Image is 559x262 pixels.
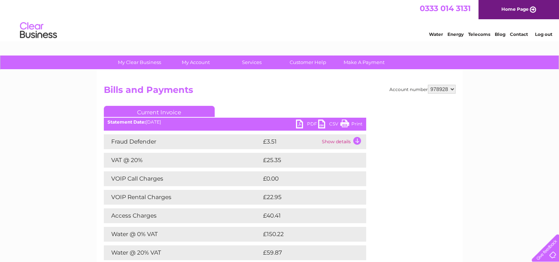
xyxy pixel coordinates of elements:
td: £0.00 [261,171,349,186]
td: Water @ 0% VAT [104,227,261,242]
td: Show details [320,134,366,149]
td: Water @ 20% VAT [104,245,261,260]
h2: Bills and Payments [104,85,456,99]
div: [DATE] [104,120,366,125]
img: logo.png [20,19,57,42]
a: PDF [296,120,318,130]
div: Clear Business is a trading name of Verastar Limited (registered in [GEOGRAPHIC_DATA] No. 3667643... [105,4,454,36]
a: CSV [318,120,340,130]
a: 0333 014 3131 [420,4,471,13]
td: £40.41 [261,208,351,223]
td: £150.22 [261,227,352,242]
a: Current Invoice [104,106,215,117]
a: Telecoms [468,31,490,37]
a: Energy [447,31,464,37]
a: Log out [535,31,552,37]
td: VOIP Call Charges [104,171,261,186]
td: £3.51 [261,134,320,149]
a: Water [429,31,443,37]
a: Contact [510,31,528,37]
td: £25.35 [261,153,351,168]
td: Fraud Defender [104,134,261,149]
td: VOIP Rental Charges [104,190,261,205]
td: £22.95 [261,190,351,205]
a: Print [340,120,362,130]
div: Account number [389,85,456,94]
b: Statement Date: [108,119,146,125]
a: Blog [495,31,505,37]
a: Customer Help [277,56,338,69]
td: Access Charges [104,208,261,223]
a: Make A Payment [334,56,395,69]
a: Services [221,56,282,69]
td: VAT @ 20% [104,153,261,168]
a: My Clear Business [109,56,170,69]
a: My Account [165,56,226,69]
td: £59.87 [261,245,351,260]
